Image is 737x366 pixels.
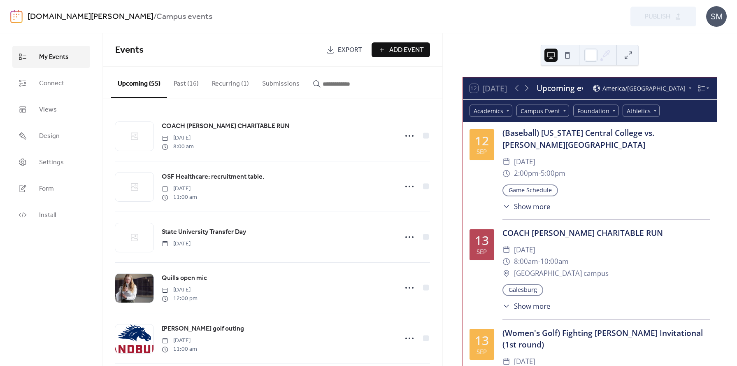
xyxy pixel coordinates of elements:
[514,301,550,311] span: Show more
[162,184,197,193] span: [DATE]
[514,168,539,180] span: 2:00pm
[162,193,197,202] span: 11:00 am
[162,240,191,248] span: [DATE]
[167,67,205,97] button: Past (16)
[502,156,510,168] div: ​
[162,273,207,283] span: Quills open mic
[514,268,609,280] span: [GEOGRAPHIC_DATA] campus
[502,127,710,151] div: (Baseball) [US_STATE] Central College vs. [PERSON_NAME][GEOGRAPHIC_DATA]
[10,10,23,23] img: logo
[111,67,167,98] button: Upcoming (55)
[12,98,90,121] a: Views
[39,131,60,141] span: Design
[320,42,368,57] a: Export
[115,41,144,59] span: Events
[12,72,90,94] a: Connect
[256,67,306,97] button: Submissions
[39,52,69,62] span: My Events
[39,184,54,194] span: Form
[372,42,430,57] button: Add Event
[162,121,289,131] span: COACH [PERSON_NAME] CHARITABLE RUN
[602,86,686,91] span: America/[GEOGRAPHIC_DATA]
[537,82,582,94] div: Upcoming events
[540,256,569,268] span: 10:00am
[514,244,535,256] span: [DATE]
[502,301,510,311] div: ​
[162,336,197,345] span: [DATE]
[477,149,487,155] div: Sep
[162,142,194,151] span: 8:00 am
[502,301,551,311] button: ​Show more
[477,349,487,355] div: Sep
[502,201,510,212] div: ​
[475,334,489,347] div: 13
[389,45,424,55] span: Add Event
[162,345,197,354] span: 11:00 am
[514,156,535,168] span: [DATE]
[475,234,489,247] div: 13
[12,125,90,147] a: Design
[162,273,207,284] a: Quills open mic
[162,172,264,182] a: OSF Healthcare: recruitment table.
[39,79,64,89] span: Connect
[514,256,538,268] span: 8:00am
[12,46,90,68] a: My Events
[502,268,510,280] div: ​
[538,256,540,268] span: -
[162,121,289,132] a: COACH [PERSON_NAME] CHARITABLE RUN
[12,151,90,173] a: Settings
[502,244,510,256] div: ​
[39,158,64,168] span: Settings
[475,135,489,147] div: 12
[502,201,551,212] button: ​Show more
[39,105,57,115] span: Views
[12,177,90,200] a: Form
[162,227,246,238] a: State University Transfer Day
[205,67,256,97] button: Recurring (1)
[162,324,244,334] a: [PERSON_NAME] golf outing
[502,227,710,239] div: COACH [PERSON_NAME] CHARITABLE RUN
[162,294,198,303] span: 12:00 pm
[502,256,510,268] div: ​
[706,6,727,27] div: SM
[39,210,56,220] span: Install
[162,227,246,237] span: State University Transfer Day
[502,327,710,351] div: (Women's Golf) Fighting [PERSON_NAME] Invitational (1st round)
[502,168,510,180] div: ​
[514,201,550,212] span: Show more
[12,204,90,226] a: Install
[28,9,153,25] a: [DOMAIN_NAME][PERSON_NAME]
[541,168,565,180] span: 5:00pm
[153,9,156,25] b: /
[162,286,198,294] span: [DATE]
[338,45,362,55] span: Export
[156,9,212,25] b: Campus events
[477,249,487,255] div: Sep
[162,134,194,142] span: [DATE]
[539,168,541,180] span: -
